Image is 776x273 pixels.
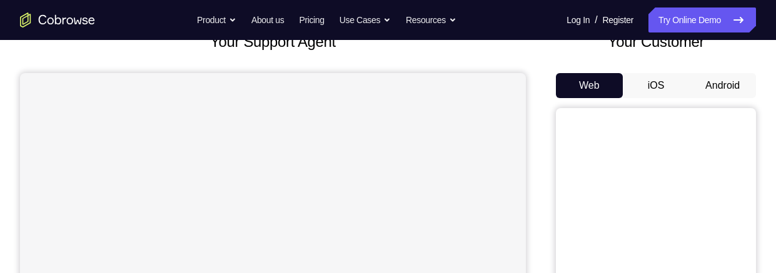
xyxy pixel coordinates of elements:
[20,12,95,27] a: Go to the home page
[689,73,756,98] button: Android
[197,7,236,32] button: Product
[595,12,597,27] span: /
[340,7,391,32] button: Use Cases
[20,31,526,53] h2: Your Support Agent
[567,7,590,32] a: Log In
[299,7,324,32] a: Pricing
[603,7,633,32] a: Register
[251,7,284,32] a: About us
[623,73,690,98] button: iOS
[648,7,756,32] a: Try Online Demo
[556,73,623,98] button: Web
[556,31,756,53] h2: Your Customer
[406,7,456,32] button: Resources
